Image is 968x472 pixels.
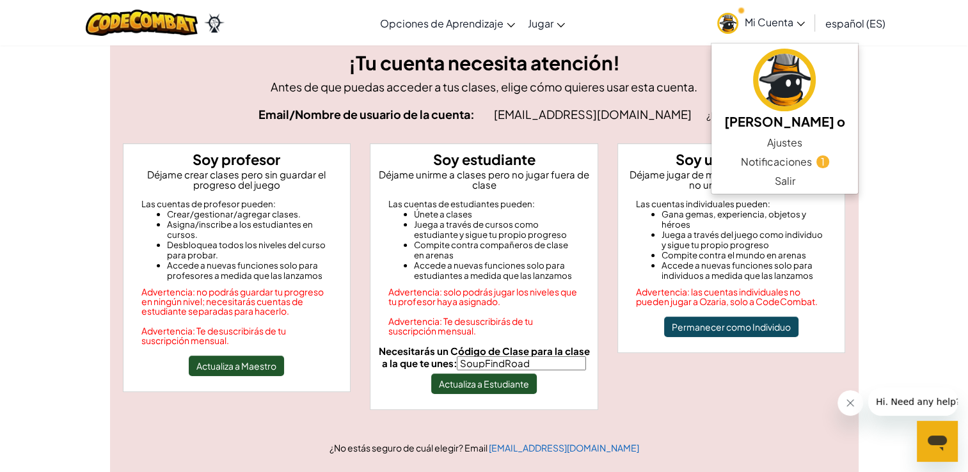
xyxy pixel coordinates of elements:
[388,287,580,306] div: Advertencia: solo podrás jugar los niveles que tu profesor haya asignado.
[636,199,827,209] div: Las cuentas individuales pueden:
[521,6,571,40] a: Jugar
[167,219,333,240] li: Asigna/inscribe a los estudiantes en cursos.
[494,107,694,122] span: [EMAIL_ADDRESS][DOMAIN_NAME]
[528,17,553,30] span: Jugar
[193,150,280,168] strong: Soy profesor
[86,10,198,36] img: CodeCombat logo
[706,109,759,121] span: ¿No eres tú?
[676,150,788,168] strong: Soy una persona
[167,209,333,219] li: Crear/gestionar/agregar clases.
[388,317,580,336] div: Advertencia: Te desuscribirás de tu suscripción mensual.
[868,388,958,416] iframe: Mensaje de la compañía
[816,155,829,168] span: 1
[432,150,535,168] strong: Soy estudiante
[167,240,333,260] li: Desbloquea todos los niveles del curso para probar.
[414,209,580,219] li: Únete a clases
[489,442,639,453] a: [EMAIL_ADDRESS][DOMAIN_NAME]
[141,326,333,345] div: Advertencia: Te desuscribirás de tu suscripción mensual.
[123,77,846,96] p: Antes de que puedas acceder a tus clases, elige cómo quieres usar esta cuenta.
[711,171,858,191] a: Salir
[745,15,805,29] span: Mi Cuenta
[636,287,827,306] div: Advertencia: las cuentas individuales no pueden jugar a Ozaria, solo a CodeCombat.
[388,199,580,209] div: Las cuentas de estudiantes pueden:
[141,199,333,209] div: Las cuentas de profesor pueden:
[123,49,846,77] h3: ¡Tu cuenta necesita atención!
[819,6,892,40] a: español (ES)
[8,9,92,19] span: Hi. Need any help?
[141,287,333,316] div: Advertencia: no podrás guardar tu progreso en ningún nivel; necesitarás cuentas de estudiante sep...
[378,345,589,369] span: Necesitarás un Código de Clase para la clase a la que te unes:
[662,230,827,250] li: Juega a través del juego como individuo y sigue tu propio progreso
[711,152,858,171] a: Notificaciones1
[414,260,580,281] li: Accede a nuevas funciones solo para estudiantes a medida que las lanzamos
[189,356,284,376] button: Actualiza a Maestro
[825,17,885,30] span: español (ES)
[662,260,827,281] li: Accede a nuevas funciones solo para individuos a medida que las lanzamos
[374,6,521,40] a: Opciones de Aprendizaje
[258,107,475,122] strong: Email/Nombre de usuario de la cuenta:
[662,209,827,230] li: Gana gemas, experiencia, objetos y héroes
[711,47,858,133] a: [PERSON_NAME] o
[380,17,504,30] span: Opciones de Aprendizaje
[717,13,738,34] img: avatar
[724,111,845,131] h5: [PERSON_NAME] o
[917,421,958,462] iframe: Botón para iniciar la ventana de mensajería
[431,374,537,394] button: Actualiza a Estudiante
[204,13,225,33] img: Ozaria
[167,260,333,281] li: Accede a nuevas funciones solo para profesores a medida que las lanzamos
[740,154,811,169] span: Notificaciones
[711,133,858,152] a: Ajustes
[129,169,345,190] p: Déjame crear clases pero sin guardar el progreso del juego
[664,317,798,337] button: Permanecer como Individuo
[753,49,816,111] img: avatar
[837,390,863,416] iframe: Cerrar mensaje
[329,442,489,453] span: ¿No estás seguro de cuál elegir? Email
[623,169,840,190] p: Déjame jugar de manera independiente pero no unirme a clases
[662,250,827,260] li: Compite contra el mundo en arenas
[711,3,811,43] a: Mi Cuenta
[414,240,580,260] li: Compite contra compañeros de clase en arenas
[414,219,580,240] li: Juega a través de cursos como estudiante y sigue tu propio progreso
[457,356,586,370] input: Necesitarás un Código de Clase para la clase a la que te unes:
[376,169,592,190] p: Déjame unirme a clases pero no jugar fuera de clase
